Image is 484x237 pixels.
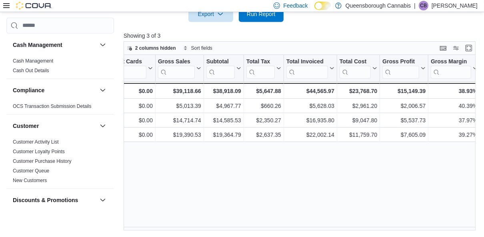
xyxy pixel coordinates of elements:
[124,32,479,40] p: Showing 3 of 3
[431,101,478,111] div: 40.39%
[13,177,47,183] span: New Customers
[283,2,308,10] span: Feedback
[98,121,108,130] button: Customer
[340,101,377,111] div: $2,961.20
[346,1,411,10] p: Queensborough Cannabis
[206,130,241,140] div: $19,364.79
[124,43,179,53] button: 2 columns hidden
[382,115,426,125] div: $5,537.73
[115,86,153,96] div: $0.00
[438,43,448,53] button: Keyboard shortcuts
[206,58,241,78] button: Subtotal
[382,86,426,96] div: $15,149.39
[382,58,426,78] button: Gross Profit
[6,56,114,78] div: Cash Management
[13,139,59,144] a: Customer Activity List
[13,57,53,64] span: Cash Management
[13,168,49,173] a: Customer Queue
[246,58,275,65] div: Total Tax
[246,58,281,78] button: Total Tax
[340,115,377,125] div: $9,047.80
[98,85,108,95] button: Compliance
[431,115,478,125] div: 37.97%
[206,58,235,78] div: Subtotal
[382,101,426,111] div: $2,006.57
[98,40,108,49] button: Cash Management
[115,130,153,140] div: $0.00
[13,103,92,109] span: OCS Transaction Submission Details
[382,58,419,78] div: Gross Profit
[286,58,328,78] div: Total Invoiced
[419,1,428,10] div: Calvin Basran
[158,58,195,78] div: Gross Sales
[246,130,281,140] div: $2,637.35
[414,1,416,10] p: |
[193,6,228,22] span: Export
[13,122,96,130] button: Customer
[246,115,281,125] div: $2,350.27
[115,58,146,78] div: Gift Card Sales
[286,101,334,111] div: $5,628.03
[158,86,201,96] div: $39,118.66
[13,86,44,94] h3: Compliance
[382,58,419,65] div: Gross Profit
[286,130,334,140] div: $22,002.14
[135,45,176,51] span: 2 columns hidden
[340,130,377,140] div: $11,759.70
[13,58,53,63] a: Cash Management
[382,130,426,140] div: $7,605.09
[158,58,195,65] div: Gross Sales
[13,158,72,164] span: Customer Purchase History
[158,115,201,125] div: $14,714.74
[206,86,241,96] div: $38,918.09
[13,148,65,154] a: Customer Loyalty Points
[158,130,201,140] div: $19,390.53
[115,58,146,65] div: Gift Cards
[206,58,235,65] div: Subtotal
[247,10,276,18] span: Run Report
[13,196,96,204] button: Discounts & Promotions
[464,43,474,53] button: Enter fullscreen
[286,115,334,125] div: $16,935.80
[340,58,377,78] button: Total Cost
[188,6,233,22] button: Export
[115,115,153,125] div: $0.00
[191,45,212,51] span: Sort fields
[98,195,108,205] button: Discounts & Promotions
[246,101,281,111] div: $660.26
[158,101,201,111] div: $5,013.39
[115,58,153,78] button: Gift Cards
[286,58,328,65] div: Total Invoiced
[286,58,334,78] button: Total Invoiced
[13,138,59,145] span: Customer Activity List
[13,196,78,204] h3: Discounts & Promotions
[420,1,427,10] span: CB
[246,86,281,96] div: $5,647.88
[16,2,52,10] img: Cova
[206,115,241,125] div: $14,585.53
[431,130,478,140] div: 39.27%
[340,58,371,78] div: Total Cost
[431,58,478,78] button: Gross Margin
[314,2,331,10] input: Dark Mode
[340,58,371,65] div: Total Cost
[431,58,471,78] div: Gross Margin
[13,41,96,49] button: Cash Management
[239,6,284,22] button: Run Report
[6,137,114,188] div: Customer
[206,101,241,111] div: $4,967.77
[158,58,201,78] button: Gross Sales
[451,43,461,53] button: Display options
[431,86,478,96] div: 38.93%
[13,41,62,49] h3: Cash Management
[180,43,216,53] button: Sort fields
[246,58,275,78] div: Total Tax
[431,58,471,65] div: Gross Margin
[340,86,377,96] div: $23,768.70
[432,1,478,10] p: [PERSON_NAME]
[13,67,49,73] a: Cash Out Details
